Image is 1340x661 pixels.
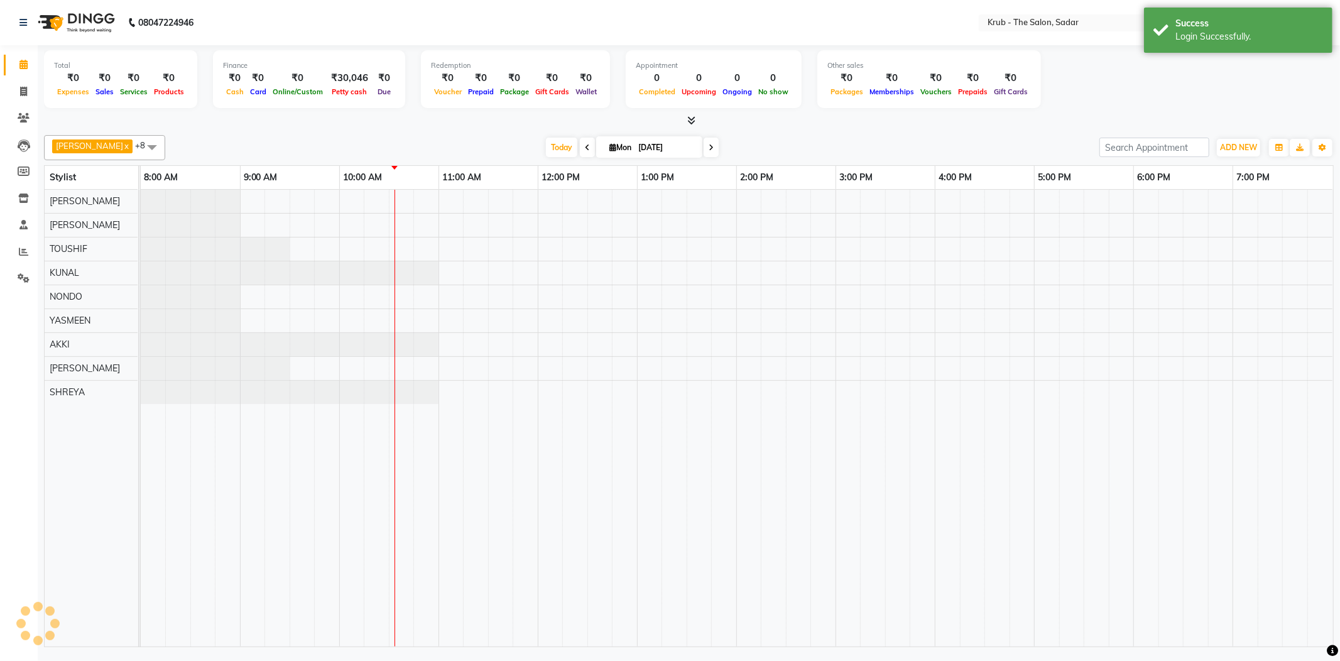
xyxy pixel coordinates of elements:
span: Petty cash [329,87,371,96]
span: [PERSON_NAME] [50,363,120,374]
div: ₹0 [991,71,1031,85]
div: Success [1175,17,1323,30]
div: ₹0 [866,71,917,85]
b: 08047224946 [138,5,193,40]
span: Stylist [50,172,76,183]
span: ADD NEW [1220,143,1257,152]
span: Voucher [431,87,465,96]
div: 0 [636,71,678,85]
div: ₹0 [465,71,497,85]
a: 5:00 PM [1035,168,1074,187]
span: AKKI [50,339,70,350]
a: 9:00 AM [241,168,281,187]
span: SHREYA [50,386,85,398]
div: ₹0 [247,71,270,85]
a: 1:00 PM [638,168,677,187]
div: ₹30,046 [326,71,373,85]
div: ₹0 [572,71,600,85]
div: ₹0 [532,71,572,85]
div: Finance [223,60,395,71]
span: Online/Custom [270,87,326,96]
span: Vouchers [917,87,955,96]
div: ₹0 [431,71,465,85]
div: Login Successfully. [1175,30,1323,43]
div: ₹0 [223,71,247,85]
div: Redemption [431,60,600,71]
span: Prepaid [465,87,497,96]
span: Gift Cards [991,87,1031,96]
span: [PERSON_NAME] [50,195,120,207]
span: Sales [92,87,117,96]
span: Completed [636,87,678,96]
div: ₹0 [827,71,866,85]
span: Services [117,87,151,96]
a: 4:00 PM [935,168,975,187]
span: TOUSHIF [50,243,87,254]
div: ₹0 [497,71,532,85]
span: Mon [606,143,635,152]
span: Memberships [866,87,917,96]
div: ₹0 [917,71,955,85]
a: 8:00 AM [141,168,181,187]
span: Cash [223,87,247,96]
div: ₹0 [955,71,991,85]
span: Ongoing [719,87,755,96]
div: Other sales [827,60,1031,71]
div: ₹0 [151,71,187,85]
span: YASMEEN [50,315,90,326]
div: ₹0 [270,71,326,85]
span: Today [546,138,577,157]
div: Total [54,60,187,71]
span: NONDO [50,291,82,302]
div: 0 [678,71,719,85]
input: Search Appointment [1099,138,1209,157]
a: 3:00 PM [836,168,876,187]
a: 10:00 AM [340,168,385,187]
span: [PERSON_NAME] [50,219,120,231]
img: logo [32,5,118,40]
a: x [123,141,129,151]
span: Due [374,87,394,96]
input: 2025-09-01 [635,138,697,157]
span: Package [497,87,532,96]
span: [PERSON_NAME] [56,141,123,151]
div: ₹0 [54,71,92,85]
span: Packages [827,87,866,96]
div: ₹0 [373,71,395,85]
a: 12:00 PM [538,168,583,187]
span: Expenses [54,87,92,96]
div: 0 [719,71,755,85]
div: ₹0 [92,71,117,85]
span: Card [247,87,270,96]
button: ADD NEW [1217,139,1260,156]
div: Appointment [636,60,792,71]
a: 11:00 AM [439,168,484,187]
span: Upcoming [678,87,719,96]
div: ₹0 [117,71,151,85]
span: Wallet [572,87,600,96]
span: Products [151,87,187,96]
a: 6:00 PM [1134,168,1174,187]
span: No show [755,87,792,96]
div: 0 [755,71,792,85]
span: KUNAL [50,267,79,278]
a: 7:00 PM [1233,168,1273,187]
a: 2:00 PM [737,168,776,187]
span: Gift Cards [532,87,572,96]
span: Prepaids [955,87,991,96]
span: +8 [135,140,155,150]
